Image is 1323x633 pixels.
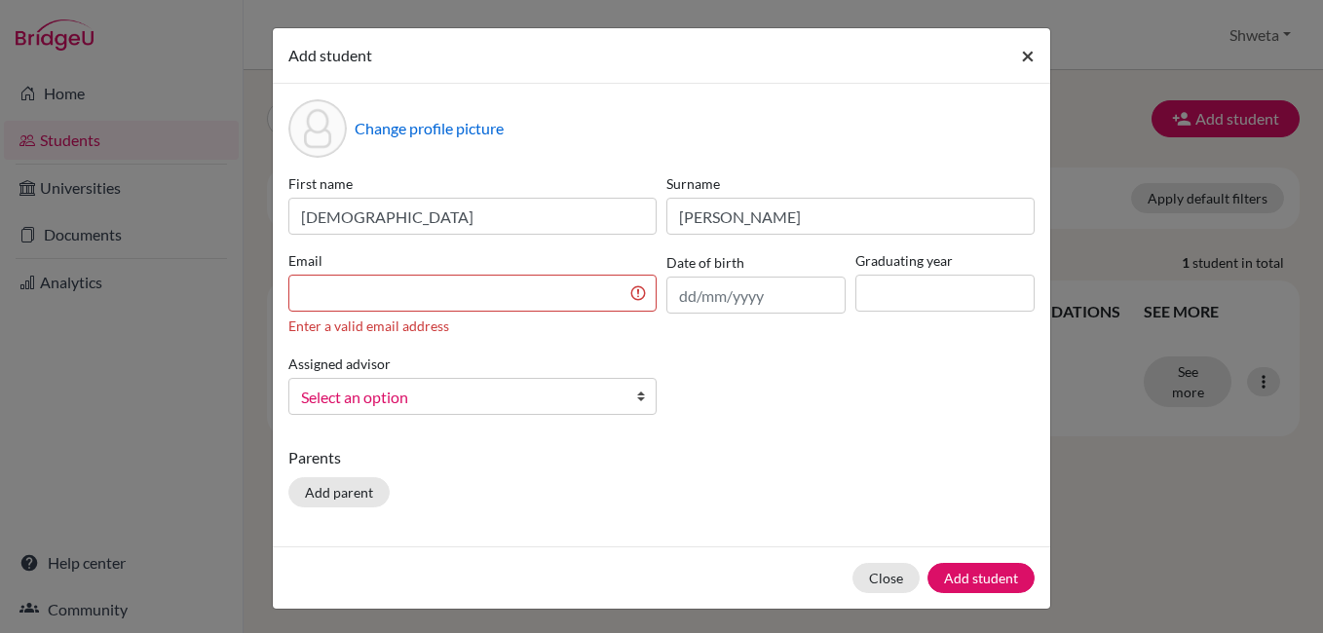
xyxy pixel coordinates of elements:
label: Graduating year [855,250,1035,271]
label: Email [288,250,657,271]
button: Close [1005,28,1050,83]
label: Assigned advisor [288,354,391,374]
div: Profile picture [288,99,347,158]
input: dd/mm/yyyy [666,277,846,314]
div: Enter a valid email address [288,316,657,336]
span: Add student [288,46,372,64]
p: Parents [288,446,1035,469]
span: × [1021,41,1035,69]
button: Add parent [288,477,390,507]
button: Close [852,563,920,593]
label: First name [288,173,657,194]
button: Add student [927,563,1035,593]
span: Select an option [301,385,619,410]
label: Surname [666,173,1035,194]
label: Date of birth [666,252,744,273]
